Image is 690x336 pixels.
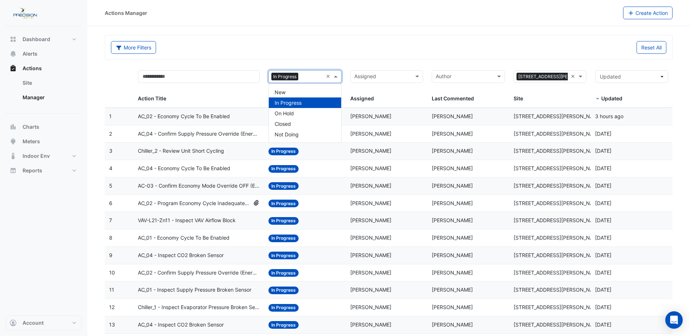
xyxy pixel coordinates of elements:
span: In Progress [268,321,299,329]
app-icon: Charts [9,123,17,131]
span: [PERSON_NAME] [350,217,391,223]
span: [STREET_ADDRESS][PERSON_NAME] [514,269,602,276]
span: 2025-08-12T10:56:19.777 [595,165,611,171]
span: 5 [109,183,112,189]
span: Last Commented [432,95,474,101]
button: More Filters [111,41,156,54]
span: Chiller_1 - Inspect Evaporator Pressure Broken Sensor [138,303,260,312]
span: [PERSON_NAME] [350,321,391,328]
app-icon: Dashboard [9,36,17,43]
span: [STREET_ADDRESS][PERSON_NAME] [514,304,602,310]
span: Chiller_2 - Review Unit Short Cycling [138,147,224,155]
span: In Progress [271,73,298,81]
span: 11 [109,287,114,293]
button: Indoor Env [6,149,81,163]
span: [PERSON_NAME] [432,148,473,154]
span: 2025-06-24T11:11:44.184 [595,235,611,241]
span: [PERSON_NAME] [432,304,473,310]
span: [PERSON_NAME] [350,131,391,137]
button: Dashboard [6,32,81,47]
span: 2 [109,131,112,137]
span: In Progress [268,269,299,277]
span: Alerts [23,50,37,57]
span: 9 [109,252,112,258]
span: 2025-06-11T08:29:29.158 [595,287,611,293]
span: 8 [109,235,112,241]
span: In Progress [268,287,299,294]
button: Meters [6,134,81,149]
app-icon: Alerts [9,50,17,57]
span: [PERSON_NAME] [432,321,473,328]
span: In Progress [268,217,299,225]
span: [STREET_ADDRESS][PERSON_NAME] [514,113,602,119]
span: 6 [109,200,112,206]
button: Actions [6,61,81,76]
span: AC_02 - Confirm Supply Pressure Override (Energy Waste) [138,269,260,277]
span: [STREET_ADDRESS][PERSON_NAME] [514,217,602,223]
span: [PERSON_NAME] [432,287,473,293]
span: Assigned [350,95,374,101]
div: Options List [269,84,341,143]
span: Not Doing [275,131,299,137]
span: [PERSON_NAME] [432,113,473,119]
span: [PERSON_NAME] [350,304,391,310]
span: [PERSON_NAME] [350,113,391,119]
span: AC-03 - Confirm Economy Mode Override OFF (Energy Waste) [138,182,260,190]
span: AC_02 - Program Economy Cycle Inadequate (Energy Saving) [138,199,251,208]
span: [STREET_ADDRESS][PERSON_NAME] [514,287,602,293]
span: In Progress [268,148,299,155]
span: VAV-L21-Zn11 - Inspect VAV Airflow Block [138,216,236,225]
span: In Progress [268,182,299,190]
span: AC_01 - Inspect Supply Pressure Broken Sensor [138,286,251,294]
span: AC_04 - Economy Cycle To Be Enabled [138,164,230,173]
button: Reset All [637,41,666,54]
span: Actions [23,65,42,72]
span: [PERSON_NAME] [350,287,391,293]
span: Clear [571,72,577,81]
span: AC_02 - Economy Cycle To Be Enabled [138,112,230,121]
span: [STREET_ADDRESS][PERSON_NAME] [516,73,598,81]
span: [PERSON_NAME] [432,235,473,241]
span: 7 [109,217,112,223]
span: 3 [109,148,112,154]
span: [STREET_ADDRESS][PERSON_NAME] [514,183,602,189]
span: [PERSON_NAME] [350,183,391,189]
span: [PERSON_NAME] [432,269,473,276]
span: 1 [109,113,112,119]
span: Site [514,95,523,101]
span: Indoor Env [23,152,50,160]
span: [PERSON_NAME] [432,183,473,189]
span: [PERSON_NAME] [350,269,391,276]
span: 2025-09-09T07:29:32.653 [595,148,611,154]
span: In Progress [268,165,299,173]
span: Account [23,319,44,327]
span: [PERSON_NAME] [350,235,391,241]
span: 2025-09-09T07:41:03.786 [595,131,611,137]
span: 2025-08-12T09:38:11.418 [595,183,611,189]
span: In Progress [268,304,299,312]
span: [PERSON_NAME] [350,252,391,258]
span: [STREET_ADDRESS][PERSON_NAME] [514,131,602,137]
button: Reports [6,163,81,178]
span: [PERSON_NAME] [350,148,391,154]
div: Actions [6,76,81,108]
span: Action Title [138,95,166,101]
span: AC_01 - Economy Cycle To Be Enabled [138,234,230,242]
span: [PERSON_NAME] [350,200,391,206]
span: [PERSON_NAME] [432,200,473,206]
span: [STREET_ADDRESS][PERSON_NAME] [514,200,602,206]
span: [STREET_ADDRESS][PERSON_NAME] [514,148,602,154]
span: [STREET_ADDRESS][PERSON_NAME] [514,165,602,171]
button: Updated [595,70,668,83]
span: Dashboard [23,36,50,43]
span: 2025-06-23T10:49:21.712 [595,252,611,258]
span: AC_04 - Inspect CO2 Broken Sensor [138,321,224,329]
span: [PERSON_NAME] [350,165,391,171]
span: Clear [326,72,332,81]
app-icon: Indoor Env [9,152,17,160]
span: 12 [109,304,115,310]
span: 4 [109,165,112,171]
span: Meters [23,138,40,145]
span: Updated [601,95,622,101]
app-icon: Meters [9,138,17,145]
